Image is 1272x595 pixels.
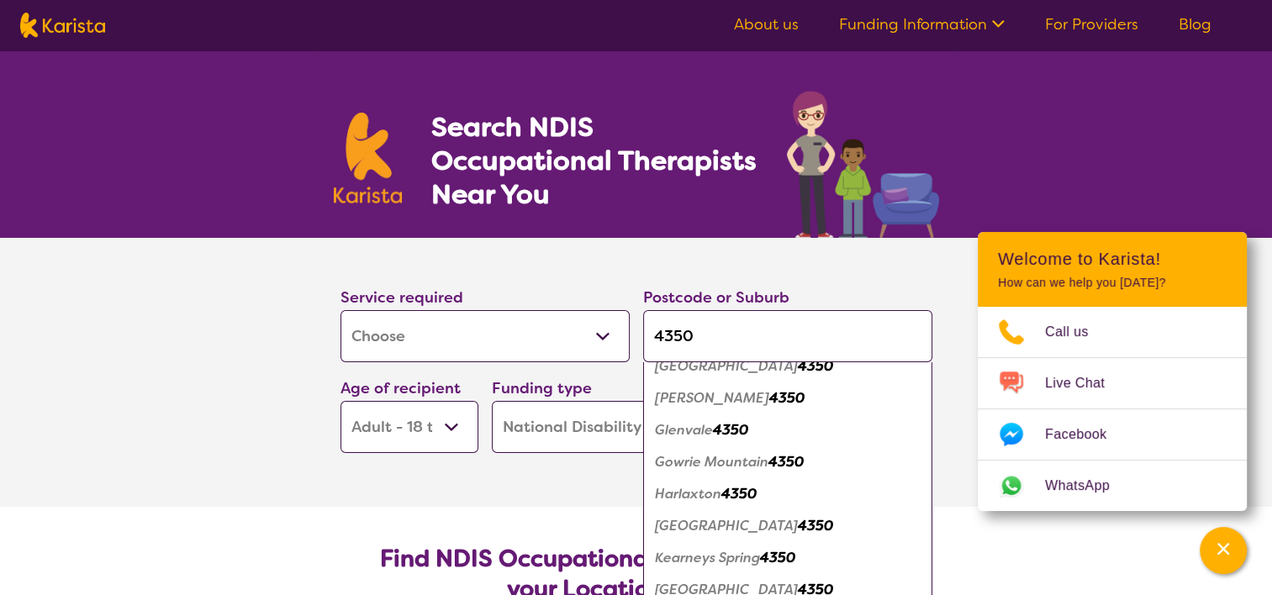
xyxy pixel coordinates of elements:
[655,421,713,439] em: Glenvale
[721,485,757,503] em: 4350
[655,485,721,503] em: Harlaxton
[1045,473,1130,498] span: WhatsApp
[1179,14,1211,34] a: Blog
[839,14,1005,34] a: Funding Information
[492,378,592,398] label: Funding type
[1045,371,1125,396] span: Live Chat
[652,478,924,510] div: Harlaxton 4350
[652,350,924,382] div: East Toowoomba 4350
[768,453,804,471] em: 4350
[1045,319,1109,345] span: Call us
[713,421,748,439] em: 4350
[978,461,1247,511] a: Web link opens in a new tab.
[652,510,924,542] div: Harristown 4350
[655,453,768,471] em: Gowrie Mountain
[1200,527,1247,574] button: Channel Menu
[340,378,461,398] label: Age of recipient
[798,357,833,375] em: 4350
[655,357,798,375] em: [GEOGRAPHIC_DATA]
[1045,14,1138,34] a: For Providers
[655,517,798,534] em: [GEOGRAPHIC_DATA]
[334,113,403,203] img: Karista logo
[998,276,1227,290] p: How can we help you [DATE]?
[978,307,1247,511] ul: Choose channel
[20,13,105,38] img: Karista logo
[652,542,924,574] div: Kearneys Spring 4350
[734,14,799,34] a: About us
[760,549,795,566] em: 4350
[798,517,833,534] em: 4350
[643,287,789,308] label: Postcode or Suburb
[787,91,939,238] img: occupational-therapy
[655,389,769,407] em: [PERSON_NAME]
[769,389,805,407] em: 4350
[978,232,1247,511] div: Channel Menu
[998,249,1227,269] h2: Welcome to Karista!
[1045,422,1127,447] span: Facebook
[652,446,924,478] div: Gowrie Mountain 4350
[655,549,760,566] em: Kearneys Spring
[643,310,932,362] input: Type
[652,382,924,414] div: Finnie 4350
[340,287,463,308] label: Service required
[430,110,757,211] h1: Search NDIS Occupational Therapists Near You
[652,414,924,446] div: Glenvale 4350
